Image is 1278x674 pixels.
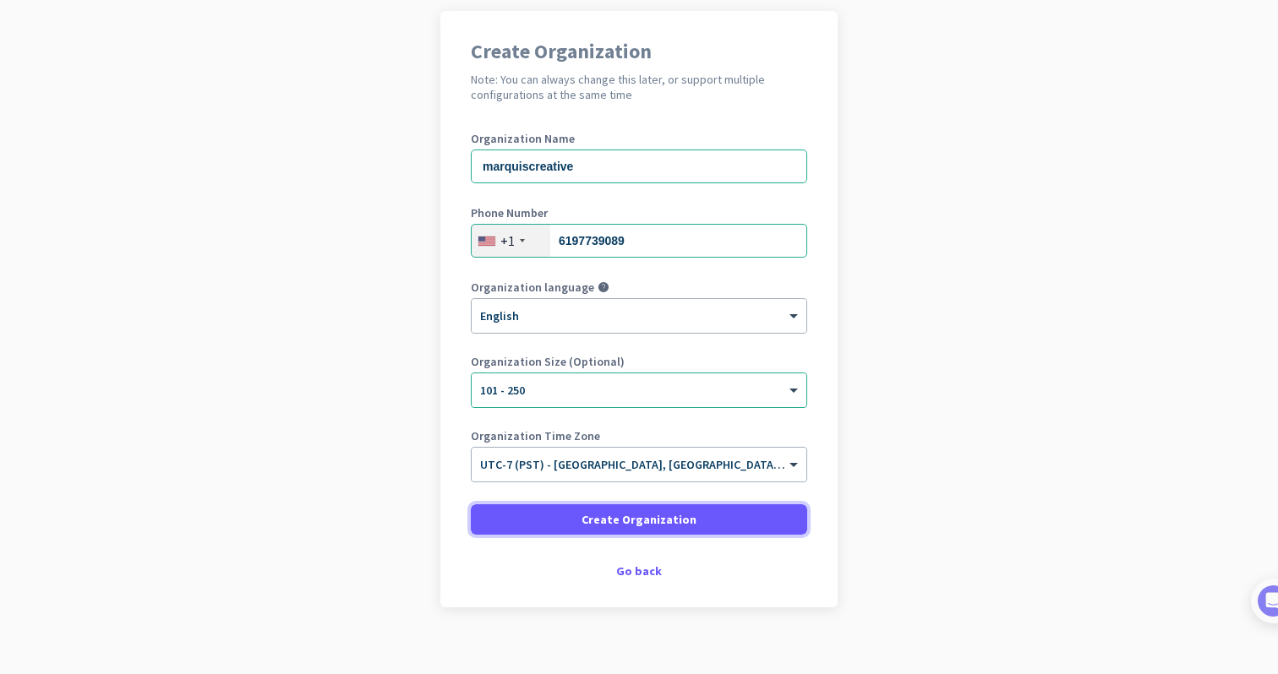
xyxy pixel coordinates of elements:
label: Phone Number [471,207,807,219]
button: Create Organization [471,504,807,535]
span: Create Organization [582,511,696,528]
label: Organization Size (Optional) [471,356,807,367]
label: Organization Time Zone [471,430,807,442]
h1: Create Organization [471,41,807,62]
label: Organization language [471,281,594,293]
div: Go back [471,565,807,577]
i: help [598,281,609,293]
input: 201-555-0123 [471,224,807,258]
label: Organization Name [471,133,807,144]
h2: Note: You can always change this later, or support multiple configurations at the same time [471,72,807,102]
input: What is the name of your organization? [471,149,807,183]
div: +1 [500,232,515,249]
